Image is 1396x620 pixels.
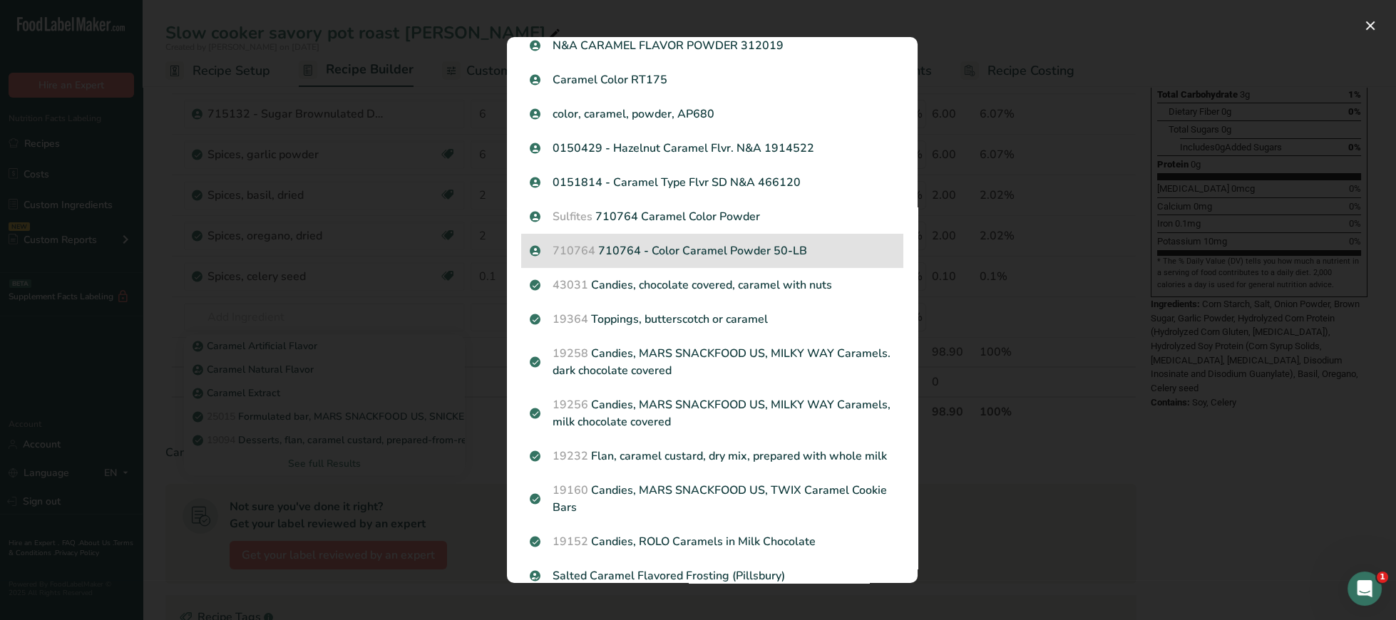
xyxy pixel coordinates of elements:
[530,345,895,379] p: Candies, MARS SNACKFOOD US, MILKY WAY Caramels. dark chocolate covered
[530,448,895,465] p: Flan, caramel custard, dry mix, prepared with whole milk
[530,533,895,550] p: Candies, ROLO Caramels in Milk Chocolate
[553,243,595,259] span: 710764
[553,397,588,413] span: 19256
[530,37,895,54] p: N&A CARAMEL FLAVOR POWDER 312019
[530,396,895,430] p: Candies, MARS SNACKFOOD US, MILKY WAY Caramels, milk chocolate covered
[530,208,895,225] p: 710764 Caramel Color Powder
[530,567,895,584] p: Salted Caramel Flavored Frosting (Pillsbury)
[553,534,588,549] span: 19152
[530,242,895,259] p: 710764 - Color Caramel Powder 50-LB
[530,482,895,516] p: Candies, MARS SNACKFOOD US, TWIX Caramel Cookie Bars
[1377,572,1388,583] span: 1
[530,277,895,294] p: Candies, chocolate covered, caramel with nuts
[553,277,588,293] span: 43031
[553,448,588,464] span: 19232
[553,209,592,224] span: Sulfites
[553,482,588,498] span: 19160
[530,174,895,191] p: 0151814 - Caramel Type Flvr SD N&A 466120
[530,105,895,123] p: color, caramel, powder, AP680
[530,140,895,157] p: 0150429 - Hazelnut Caramel Flvr. N&A 1914522
[1348,572,1382,606] iframe: Intercom live chat
[530,71,895,88] p: Caramel Color RT175
[553,311,588,327] span: 19364
[530,311,895,328] p: Toppings, butterscotch or caramel
[553,346,588,361] span: 19258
